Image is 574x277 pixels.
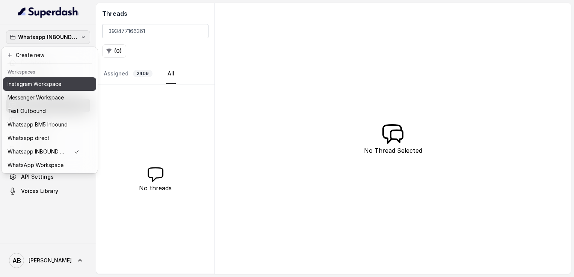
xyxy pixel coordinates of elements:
header: Workspaces [3,65,96,77]
button: Whatsapp INBOUND Workspace [6,30,90,44]
p: Messenger Workspace [8,93,64,102]
p: WhatsApp Workspace [8,161,63,170]
button: Create new [3,48,96,62]
p: Whatsapp BM5 Inbound [8,120,68,129]
p: Test Outbound [8,107,46,116]
p: Instagram Workspace [8,80,61,89]
p: Whatsapp direct [8,134,50,143]
p: Whatsapp INBOUND Workspace [18,33,78,42]
div: Whatsapp INBOUND Workspace [2,47,98,173]
p: Whatsapp INBOUND Workspace [8,147,68,156]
